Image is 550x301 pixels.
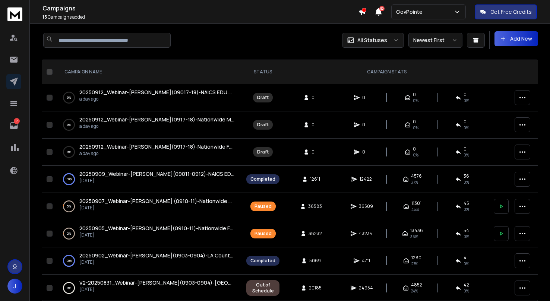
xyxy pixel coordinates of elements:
[79,116,234,123] a: 20250912_Webinar-[PERSON_NAME](0917-18)-Nationwide Marketing Support Contracts
[67,148,71,156] p: 0 %
[464,173,469,179] span: 36
[362,95,370,101] span: 0
[42,14,47,20] span: 15
[464,119,467,125] span: 0
[359,203,373,209] span: 36509
[79,286,234,292] p: [DATE]
[312,122,319,128] span: 0
[411,206,419,212] span: 45 %
[309,285,322,291] span: 20185
[7,279,22,294] button: J
[242,60,284,84] th: STATUS
[79,89,234,96] a: 20250912_Webinar-[PERSON_NAME](09017-18)-NAICS EDU Support - Nationwide Contracts
[490,8,532,16] p: Get Free Credits
[396,8,426,16] p: GovPointe
[79,123,234,129] p: a day ago
[79,143,234,150] a: 20250912_Webinar-[PERSON_NAME](0917-18)-Nationwide Facility Support Contracts
[79,197,234,205] a: 20250907_Webinar-[PERSON_NAME] (0910-11)-Nationwide Marketing Support Contracts
[413,146,416,152] span: 0
[411,288,418,294] span: 24 %
[464,92,467,98] span: 0
[308,203,322,209] span: 36583
[411,282,422,288] span: 4852
[257,122,269,128] div: Draft
[362,122,370,128] span: 0
[464,234,469,240] span: 0 %
[413,98,418,104] span: 0%
[79,225,234,232] a: 20250905_Webinar-[PERSON_NAME](0910-11)-Nationwide Facility Support Contracts
[79,116,299,123] span: 20250912_Webinar-[PERSON_NAME](0917-18)-Nationwide Marketing Support Contracts
[66,175,72,183] p: 100 %
[56,193,242,220] td: 5%20250907_Webinar-[PERSON_NAME] (0910-11)-Nationwide Marketing Support Contracts[DATE]
[464,146,467,152] span: 0
[360,176,372,182] span: 12422
[42,14,358,20] p: Campaigns added
[255,203,272,209] div: Paused
[312,149,319,155] span: 0
[464,98,469,104] span: 0%
[79,89,307,96] span: 20250912_Webinar-[PERSON_NAME](09017-18)-NAICS EDU Support - Nationwide Contracts
[464,152,469,158] span: 0%
[56,139,242,166] td: 0%20250912_Webinar-[PERSON_NAME](0917-18)-Nationwide Facility Support Contractsa day ago
[464,206,469,212] span: 0 %
[67,284,71,292] p: 0 %
[359,285,373,291] span: 24954
[357,37,387,44] p: All Statuses
[379,6,385,11] span: 50
[79,197,301,205] span: 20250907_Webinar-[PERSON_NAME] (0910-11)-Nationwide Marketing Support Contracts
[250,258,275,264] div: Completed
[79,170,314,177] span: 20250909_Webinar-[PERSON_NAME](09011-0912)-NAICS EDU Support - Nationwide Contracts
[67,230,71,237] p: 2 %
[464,282,469,288] span: 42
[255,231,272,237] div: Paused
[309,258,321,264] span: 5069
[56,220,242,247] td: 2%20250905_Webinar-[PERSON_NAME](0910-11)-Nationwide Facility Support Contracts[DATE]
[67,203,71,210] p: 5 %
[413,119,416,125] span: 0
[79,205,234,211] p: [DATE]
[67,94,71,101] p: 0 %
[475,4,537,19] button: Get Free Credits
[257,95,269,101] div: Draft
[494,31,538,46] button: Add New
[67,121,71,129] p: 0 %
[79,279,234,286] a: V2-20250831_Webinar-[PERSON_NAME](0903-0904)-[GEOGRAPHIC_DATA] (ISD) RFP-[US_STATE]
[56,166,242,193] td: 100%20250909_Webinar-[PERSON_NAME](09011-0912)-NAICS EDU Support - Nationwide Contracts[DATE]
[464,228,469,234] span: 54
[66,257,72,264] p: 100 %
[309,231,322,237] span: 38232
[79,252,234,259] a: 20250902_Webinar-[PERSON_NAME](0903-0904)-LA County Public Works & Health Services
[79,178,234,184] p: [DATE]
[79,279,328,286] span: V2-20250831_Webinar-[PERSON_NAME](0903-0904)-[GEOGRAPHIC_DATA] (ISD) RFP-[US_STATE]
[359,231,373,237] span: 43234
[362,149,370,155] span: 0
[56,60,242,84] th: CAMPAIGN NAME
[257,149,269,155] div: Draft
[410,234,418,240] span: 36 %
[411,179,418,185] span: 37 %
[79,232,234,238] p: [DATE]
[79,259,234,265] p: [DATE]
[250,176,275,182] div: Completed
[56,247,242,275] td: 100%20250902_Webinar-[PERSON_NAME](0903-0904)-LA County Public Works & Health Services[DATE]
[79,252,310,259] span: 20250902_Webinar-[PERSON_NAME](0903-0904)-LA County Public Works & Health Services
[6,118,21,133] a: 7
[464,255,467,261] span: 4
[7,7,22,21] img: logo
[14,118,20,124] p: 7
[464,179,469,185] span: 0 %
[464,261,469,267] span: 0 %
[310,176,320,182] span: 12611
[411,173,422,179] span: 4576
[464,288,469,294] span: 0 %
[523,275,541,293] iframe: Intercom live chat
[79,225,292,232] span: 20250905_Webinar-[PERSON_NAME](0910-11)-Nationwide Facility Support Contracts
[79,96,234,102] p: a day ago
[312,95,319,101] span: 0
[250,282,275,294] div: Out of Schedule
[413,92,416,98] span: 0
[42,4,358,13] h1: Campaigns
[411,255,421,261] span: 1280
[56,84,242,111] td: 0%20250912_Webinar-[PERSON_NAME](09017-18)-NAICS EDU Support - Nationwide Contractsa day ago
